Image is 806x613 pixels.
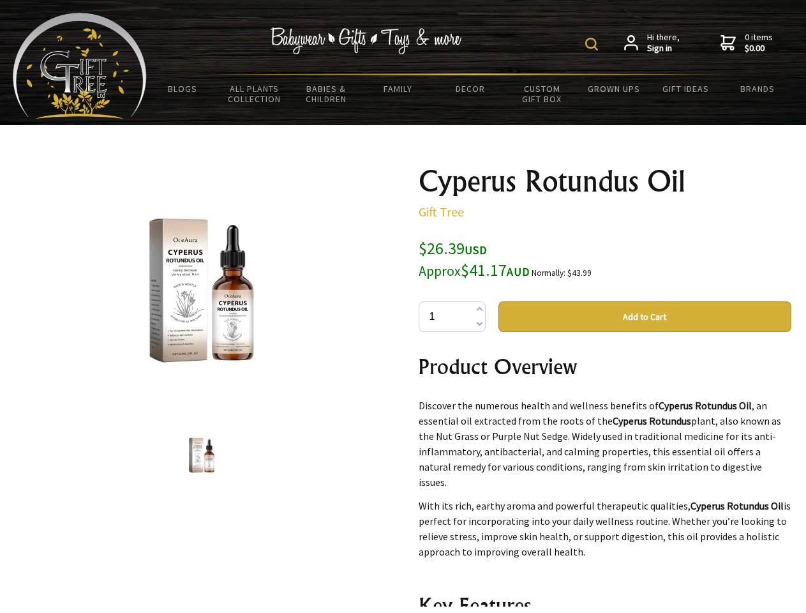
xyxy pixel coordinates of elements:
[419,351,791,382] h2: Product Overview
[271,27,462,54] img: Babywear - Gifts - Toys & more
[578,75,650,102] a: Grown Ups
[147,75,219,102] a: BLOGS
[465,243,487,257] span: USD
[419,204,464,220] a: Gift Tree
[219,75,291,112] a: All Plants Collection
[647,32,680,54] span: Hi there,
[507,264,530,279] span: AUD
[419,262,461,280] small: Approx
[585,38,598,50] img: product search
[722,75,794,102] a: Brands
[624,32,680,54] a: Hi there,Sign in
[498,301,791,332] button: Add to Cart
[419,498,791,559] p: With its rich, earthy aroma and powerful therapeutic qualities, is perfect for incorporating into...
[532,268,592,278] small: Normally: $43.99
[419,166,791,197] h1: Cyperus Rotundus Oil
[745,31,773,54] span: 0 items
[102,191,301,390] img: Cyperus Rotundus Oil
[647,43,680,54] strong: Sign in
[650,75,722,102] a: Gift Ideas
[290,75,362,112] a: Babies & Children
[13,13,147,119] img: Babyware - Gifts - Toys and more...
[177,431,226,480] img: Cyperus Rotundus Oil
[690,499,784,512] strong: Cyperus Rotundus Oil
[745,43,773,54] strong: $0.00
[659,399,752,412] strong: Cyperus Rotundus Oil
[613,414,691,427] strong: Cyperus Rotundus
[506,75,578,112] a: Custom Gift Box
[419,238,530,280] span: $26.39 $41.17
[720,32,773,54] a: 0 items$0.00
[434,75,506,102] a: Decor
[419,398,791,490] p: Discover the numerous health and wellness benefits of , an essential oil extracted from the roots...
[362,75,435,102] a: Family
